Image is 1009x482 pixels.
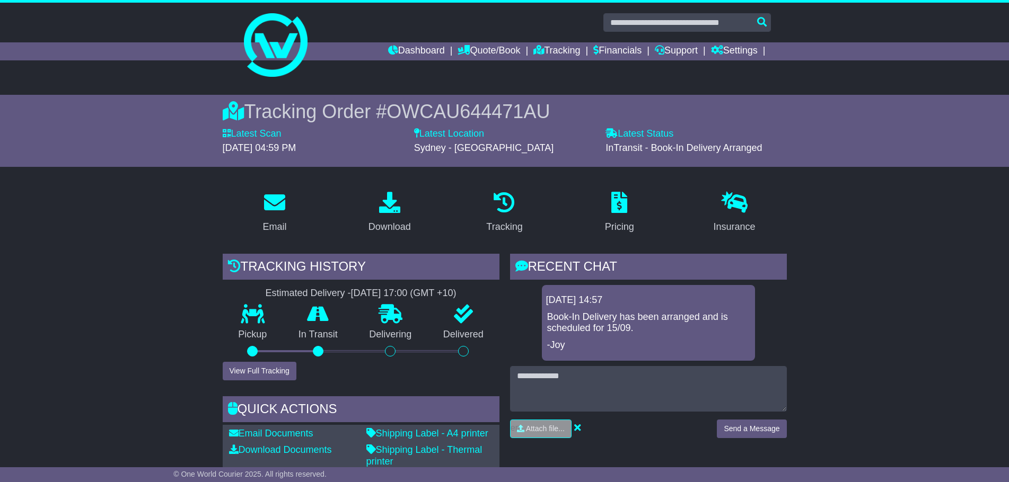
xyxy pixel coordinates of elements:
[593,42,642,60] a: Financials
[427,329,499,341] p: Delivered
[387,101,550,122] span: OWCAU644471AU
[173,470,327,478] span: © One World Courier 2025. All rights reserved.
[547,340,750,351] p: -Joy
[605,220,634,234] div: Pricing
[711,42,758,60] a: Settings
[283,329,354,341] p: In Transit
[714,220,756,234] div: Insurance
[655,42,698,60] a: Support
[388,42,445,60] a: Dashboard
[547,311,750,334] p: Book-In Delivery has been arranged and is scheduled for 15/09.
[351,288,457,299] div: [DATE] 17:00 (GMT +10)
[606,142,762,153] span: InTransit - Book-In Delivery Arranged
[223,128,282,140] label: Latest Scan
[414,142,554,153] span: Sydney - [GEOGRAPHIC_DATA]
[717,419,786,438] button: Send a Message
[223,142,296,153] span: [DATE] 04:59 PM
[354,329,428,341] p: Delivering
[546,294,751,306] div: [DATE] 14:57
[366,444,482,467] a: Shipping Label - Thermal printer
[606,128,673,140] label: Latest Status
[479,188,529,238] a: Tracking
[366,428,488,439] a: Shipping Label - A4 printer
[223,396,499,425] div: Quick Actions
[229,444,332,455] a: Download Documents
[598,188,641,238] a: Pricing
[223,254,499,282] div: Tracking history
[368,220,411,234] div: Download
[223,362,296,380] button: View Full Tracking
[533,42,580,60] a: Tracking
[458,42,520,60] a: Quote/Book
[414,128,484,140] label: Latest Location
[256,188,293,238] a: Email
[223,288,499,299] div: Estimated Delivery -
[362,188,418,238] a: Download
[223,329,283,341] p: Pickup
[229,428,313,439] a: Email Documents
[486,220,522,234] div: Tracking
[262,220,286,234] div: Email
[510,254,787,282] div: RECENT CHAT
[223,100,787,123] div: Tracking Order #
[707,188,762,238] a: Insurance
